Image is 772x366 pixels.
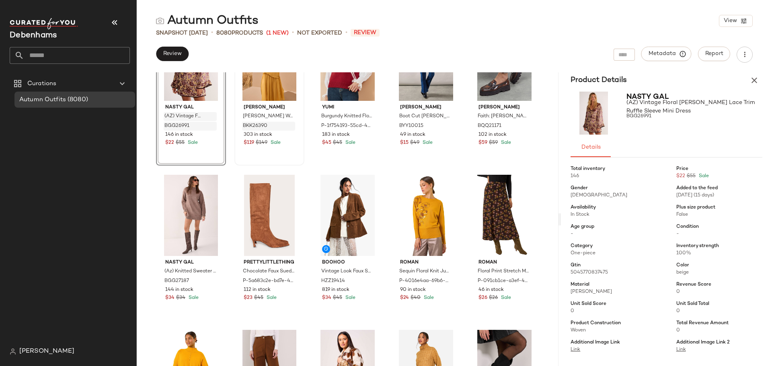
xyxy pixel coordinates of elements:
span: [DATE] (15 days) [676,193,714,198]
span: Availability [571,204,596,211]
span: Sequin Floral Knit Jumper [399,268,451,275]
span: False [676,212,688,217]
span: Age group [571,223,594,231]
img: m5063026957722_amber_xl [394,175,458,256]
span: Roman [400,259,452,266]
span: P-4016e4aa-69b6-4ee4-893e-9fed2be811b9 [399,278,451,285]
span: 819 in stock [322,286,349,294]
span: Review [163,51,182,57]
span: Sale [499,295,511,301]
span: BGG27187 [164,278,189,285]
span: Unit Sold Score [571,301,606,308]
span: 5045770837475 [571,270,608,275]
span: Sale [344,295,355,301]
span: Plus size product [676,204,715,211]
span: $23 [244,294,253,302]
img: svg%3e [10,348,16,355]
span: 90 in stock [400,286,426,294]
span: P-5a683c2e-bd7e-4f1e-87be-8a18323ab539 [243,278,294,285]
span: Total inventory [571,166,605,173]
span: Price [676,166,688,173]
span: 0 [676,328,680,333]
span: Metadata [648,50,685,57]
span: beige [676,270,689,275]
span: $45 [333,139,342,147]
span: Report [705,51,723,57]
span: Chocolate Faux Suede Point Toe Mid Heeled Knee High Boots [243,268,294,275]
span: BQQ21171 [478,123,501,130]
span: • [292,28,294,38]
span: Burgundy Knitted Flower Sleeveless Jumper Vest [321,113,373,120]
span: Color [676,262,689,269]
span: 112 in stock [244,286,271,294]
span: $45 [333,294,342,302]
img: cfy_white_logo.C9jOOHJF.svg [10,18,78,29]
span: Added to the feed [676,185,718,192]
span: Roman [478,259,530,266]
span: $45 [254,294,263,302]
span: [PERSON_NAME] [571,289,612,294]
a: Link [676,347,686,352]
span: $45 [322,139,331,147]
span: Sale [499,140,511,145]
span: [PERSON_NAME] Woven Maxi Dress [243,113,294,120]
span: P-091cb1ce-a3ef-4834-89be-9b177abe3da9 [478,278,529,285]
span: PrettyLittleThing [244,259,295,266]
span: (8080) [66,95,88,104]
span: $34 [176,294,185,302]
span: Inventory strength [676,243,719,250]
span: [PERSON_NAME] [478,104,530,111]
span: • [211,28,213,38]
span: Gtin [571,262,581,269]
span: Revenue Score [676,281,711,288]
span: $26 [478,294,487,302]
span: (AZ) Vintage Floral [PERSON_NAME] Lace Trim Ruffle Sleeve Mini Dress [626,98,762,115]
span: Additional Image Link [571,339,620,346]
span: 8080 [216,30,232,36]
span: Condition [676,223,699,231]
span: Nasty Gal [626,93,669,101]
span: Nasty Gal [165,259,217,266]
span: 102 in stock [478,131,507,139]
span: BGG26991 [164,123,189,130]
span: Review [351,29,380,37]
span: (AZ) Vintage Floral [PERSON_NAME] Lace Trim Ruffle Sleeve Mini Dress [164,113,201,120]
span: HZZ19414 [321,278,345,285]
img: bgg26991_beige_xl [571,92,617,135]
span: Vintage Look Faux Suede Oversized blazer [321,268,373,275]
img: svg%3e [156,17,164,25]
span: 183 in stock [322,131,350,139]
span: 46 in stock [478,286,504,294]
span: Boot Cut [PERSON_NAME] [399,113,451,120]
span: BGG26991 [626,113,651,120]
span: Sale [265,295,277,301]
img: m5063566366770_black_xl [472,175,536,256]
span: In Stock [571,212,589,217]
button: Review [156,47,189,61]
span: $59 [478,139,487,147]
span: 100% [676,251,691,256]
span: Woven [571,328,586,333]
span: 0 [571,309,574,314]
span: $34 [322,294,331,302]
span: • [345,28,347,38]
span: P-1f754193-55cd-4d20-92f8-f579b75207c2 [321,123,373,130]
span: $119 [244,139,254,147]
span: $149 [256,139,267,147]
span: Gender [571,185,588,192]
span: Not Exported [297,29,342,37]
span: Unit Sold Total [676,301,709,308]
span: $22 [676,173,687,180]
span: Current Company Name [10,31,57,40]
span: Product Construction [571,320,621,327]
h3: Product Details [561,75,636,86]
span: Additional Image Link 2 [676,339,730,346]
span: Category [571,243,593,250]
span: [DEMOGRAPHIC_DATA] [571,193,627,198]
span: $26 [489,294,498,302]
span: Material [571,281,589,288]
span: Faith: [PERSON_NAME] Off Leather [PERSON_NAME] Creeper Loafers [478,113,529,120]
img: bgg27187_stone_xl [159,175,223,256]
span: 144 in stock [165,286,193,294]
span: Details [581,144,601,151]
